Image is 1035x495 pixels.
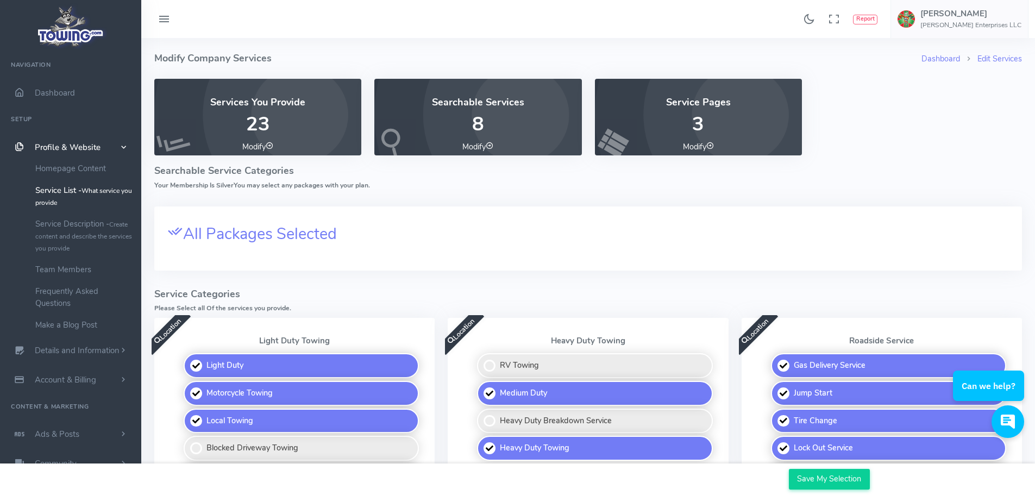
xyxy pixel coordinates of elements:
span: Community [35,458,77,469]
h4: Service Categories [154,289,1022,300]
a: Modify [242,141,273,152]
label: Lock Out Service [771,436,1006,461]
a: Make a Blog Post [27,314,141,336]
label: Tire Change [771,409,1006,434]
label: Motorcycle Towing [184,381,419,406]
iframe: Conversations [945,341,1035,449]
p: Roadside Service [755,336,1009,345]
span: Location [437,308,484,355]
h4: Modify Company Services [154,38,921,79]
button: Report [853,15,877,24]
a: Edit Services [977,53,1022,64]
input: Save My Selection [789,469,870,490]
p: 8 [387,114,568,135]
a: Modify [683,141,714,152]
a: Service List -What service you provide [27,179,141,213]
h6: Your Membership Is Silver [154,182,1022,189]
p: Light Duty Towing [167,336,422,345]
h4: Searchable Services [387,97,568,108]
span: Account & Billing [35,374,96,385]
label: Light Duty [184,353,419,378]
small: Create content and describe the services you provide [35,220,132,253]
p: 23 [167,114,348,135]
a: Homepage Content [27,158,141,179]
span: Details and Information [35,346,120,356]
label: Local Towing [184,409,419,434]
label: Gas Delivery Service [771,353,1006,378]
a: Team Members [27,259,141,280]
label: RV Towing [477,353,712,378]
h4: Searchable Service Categories [154,166,1022,177]
span: You may select any packages with your plan. [234,181,370,190]
span: Profile & Website [35,142,101,153]
span: Ads & Posts [35,429,79,440]
img: user-image [898,10,915,28]
span: Dashboard [35,87,75,98]
span: Location [731,308,778,355]
a: Dashboard [921,53,960,64]
label: Medium Duty [477,381,712,406]
h5: [PERSON_NAME] [920,9,1021,18]
small: What service you provide [35,186,132,207]
label: Blocked Driveway Towing [184,436,419,461]
a: All Packages Selected [167,220,1009,246]
h6: [PERSON_NAME] Enterprises LLC [920,22,1021,29]
p: 3 [608,114,789,135]
span: Location [144,308,191,355]
h4: Service Pages [608,97,789,108]
h6: Please Select all Of the services you provide. [154,305,1022,312]
label: Heavy Duty Towing [477,436,712,461]
p: Heavy Duty Towing [461,336,715,345]
a: Modify [462,141,493,152]
img: logo [34,3,108,49]
label: Jump Start [771,381,1006,406]
a: Service Description -Create content and describe the services you provide [27,213,141,259]
span: All Packages Selected [183,223,337,245]
h4: Services You Provide [167,97,348,108]
a: Frequently Asked Questions [27,280,141,314]
label: Heavy Duty Breakdown Service [477,409,712,434]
